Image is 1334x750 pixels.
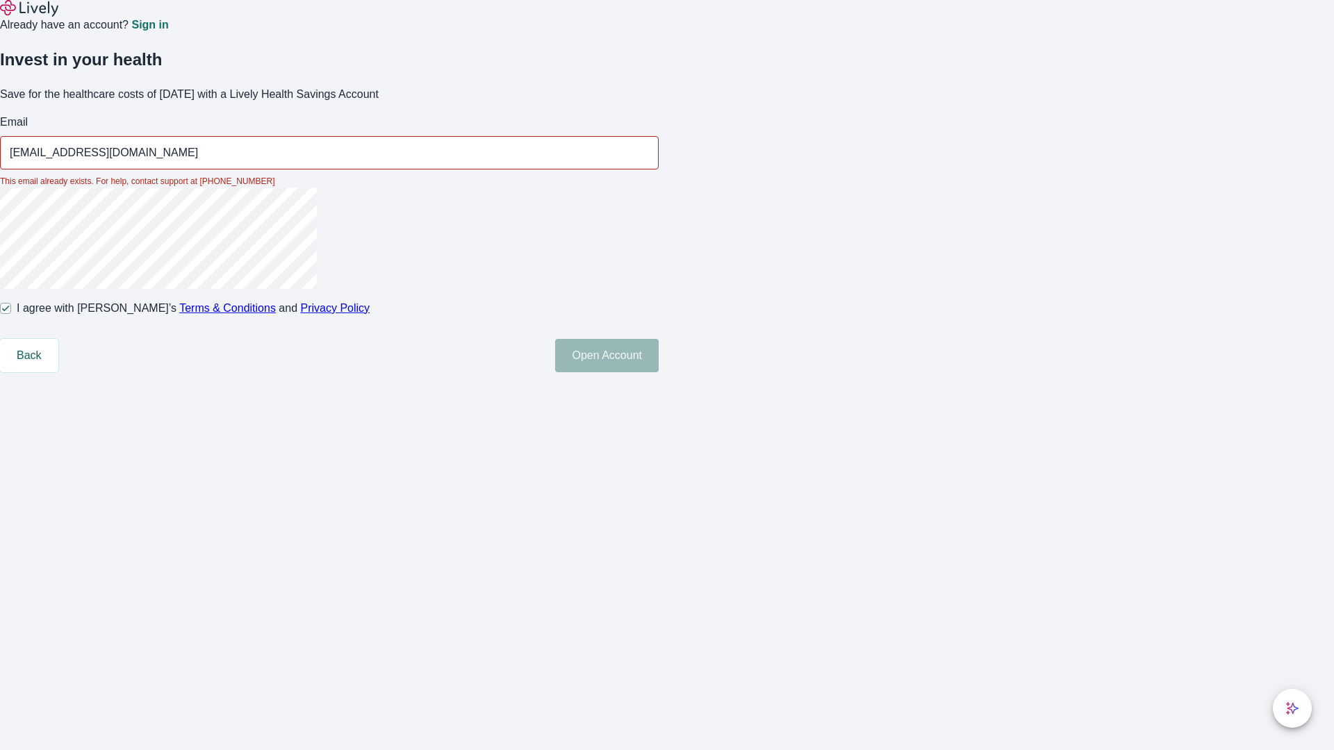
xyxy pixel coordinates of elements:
a: Sign in [131,19,168,31]
svg: Lively AI Assistant [1285,701,1299,715]
a: Privacy Policy [301,302,370,314]
span: I agree with [PERSON_NAME]’s and [17,300,370,317]
a: Terms & Conditions [179,302,276,314]
button: chat [1273,689,1312,728]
